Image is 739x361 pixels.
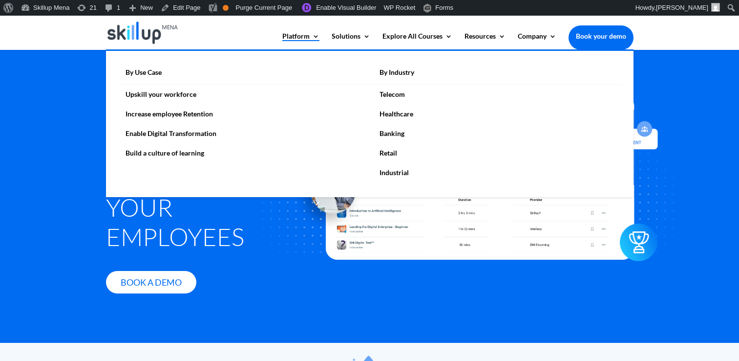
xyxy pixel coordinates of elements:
[116,66,370,85] a: By Use Case
[370,104,624,124] a: Healthcare
[576,255,739,361] iframe: Chat Widget
[116,124,370,143] a: Enable Digital Transformation
[620,232,658,270] img: icon2 - Skillup
[223,5,229,11] div: OK
[656,4,708,11] span: [PERSON_NAME]
[518,33,556,49] a: Company
[106,271,196,294] a: Book A Demo
[370,163,624,182] a: Industrial
[370,66,624,85] a: By Industry
[370,143,624,163] a: Retail
[569,25,633,47] a: Book your demo
[465,33,506,49] a: Resources
[382,33,452,49] a: Explore All Courses
[116,143,370,163] a: Build a culture of learning
[282,33,319,49] a: Platform
[107,22,178,44] img: Skillup Mena
[116,85,370,104] a: Upskill your workforce
[116,104,370,124] a: Increase employee Retention
[370,124,624,143] a: Banking
[332,33,370,49] a: Solutions
[370,85,624,104] a: Telecom
[293,155,363,225] img: icon - Skillup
